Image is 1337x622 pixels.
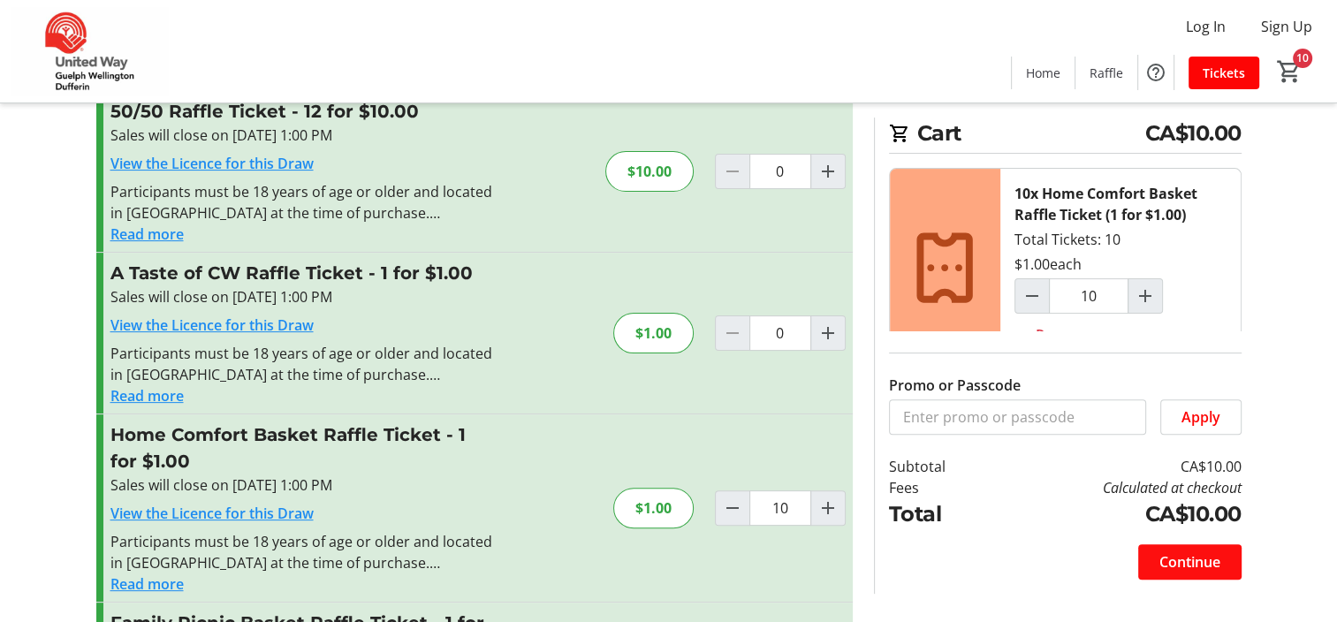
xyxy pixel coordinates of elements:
a: Tickets [1189,57,1259,89]
button: Read more [110,573,184,595]
div: Participants must be 18 years of age or older and located in [GEOGRAPHIC_DATA] at the time of pur... [110,531,497,573]
label: Promo or Passcode [889,375,1021,396]
td: Total [889,498,991,530]
span: Remove [1036,324,1090,345]
span: Log In [1186,16,1226,37]
button: Help [1138,55,1174,90]
span: Apply [1181,406,1220,428]
span: Sign Up [1261,16,1312,37]
img: United Way Guelph Wellington Dufferin's Logo [11,7,168,95]
div: Sales will close on [DATE] 1:00 PM [110,474,497,496]
button: Apply [1160,399,1242,435]
div: Participants must be 18 years of age or older and located in [GEOGRAPHIC_DATA] at the time of pur... [110,181,497,224]
span: CA$10.00 [1145,118,1242,149]
button: Increment by one [811,155,845,188]
button: Decrement by one [1015,279,1049,313]
input: 50/50 Raffle Ticket Quantity [749,154,811,189]
div: Total Tickets: 10 [1000,169,1241,367]
button: Continue [1138,544,1242,580]
h2: Cart [889,118,1242,154]
button: Sign Up [1247,12,1326,41]
div: $1.00 each [1014,254,1082,275]
a: Home [1012,57,1075,89]
td: CA$10.00 [991,456,1241,477]
h3: 50/50 Raffle Ticket - 12 for $10.00 [110,98,497,125]
td: Fees [889,477,991,498]
span: Continue [1159,551,1220,573]
span: Home [1026,64,1060,82]
h3: A Taste of CW Raffle Ticket - 1 for $1.00 [110,260,497,286]
span: Raffle [1090,64,1123,82]
a: View the Licence for this Draw [110,315,314,335]
div: $1.00 [613,313,694,353]
button: Increment by one [1128,279,1162,313]
input: Home Comfort Basket Raffle Ticket Quantity [749,490,811,526]
button: Log In [1172,12,1240,41]
a: View the Licence for this Draw [110,504,314,523]
h3: Home Comfort Basket Raffle Ticket - 1 for $1.00 [110,421,497,474]
div: $1.00 [613,488,694,528]
div: Sales will close on [DATE] 1:00 PM [110,125,497,146]
button: Increment by one [811,491,845,525]
a: Raffle [1075,57,1137,89]
div: $10.00 [605,151,694,192]
td: Calculated at checkout [991,477,1241,498]
div: Participants must be 18 years of age or older and located in [GEOGRAPHIC_DATA] at the time of pur... [110,343,497,385]
div: Sales will close on [DATE] 1:00 PM [110,286,497,307]
button: Cart [1273,56,1305,87]
button: Decrement by one [716,491,749,525]
td: Subtotal [889,456,991,477]
input: A Taste of CW Raffle Ticket Quantity [749,315,811,351]
button: Remove [1014,317,1112,353]
td: CA$10.00 [991,498,1241,530]
a: View the Licence for this Draw [110,154,314,173]
button: Read more [110,385,184,406]
input: Home Comfort Basket Raffle Ticket (1 for $1.00) Quantity [1049,278,1128,314]
div: 10x Home Comfort Basket Raffle Ticket (1 for $1.00) [1014,183,1227,225]
span: Tickets [1203,64,1245,82]
button: Read more [110,224,184,245]
button: Increment by one [811,316,845,350]
input: Enter promo or passcode [889,399,1146,435]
